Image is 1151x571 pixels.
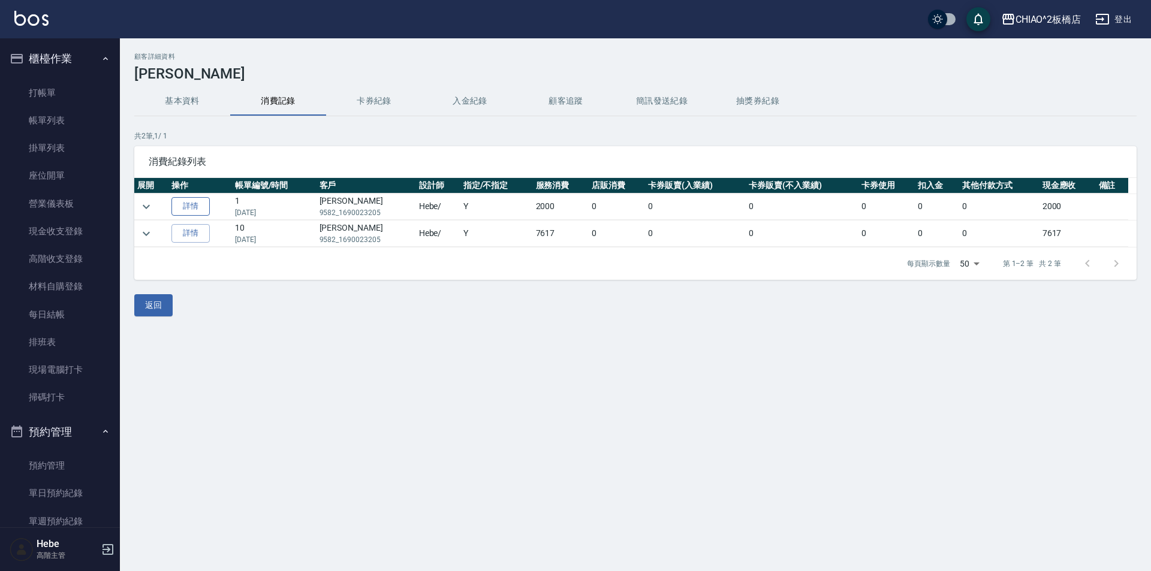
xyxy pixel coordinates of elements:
[959,178,1039,194] th: 其他付款方式
[645,220,746,247] td: 0
[5,43,115,74] button: 櫃檯作業
[5,245,115,273] a: 高階收支登錄
[5,301,115,328] a: 每日結帳
[858,220,915,247] td: 0
[5,356,115,383] a: 現場電腦打卡
[959,220,1039,247] td: 0
[966,7,990,31] button: save
[1003,258,1061,269] p: 第 1–2 筆 共 2 筆
[232,178,317,194] th: 帳單編號/時間
[320,234,413,245] p: 9582_1690023205
[1090,8,1137,31] button: 登出
[5,383,115,411] a: 掃碼打卡
[746,178,858,194] th: 卡券販賣(不入業績)
[858,194,915,220] td: 0
[5,217,115,245] a: 現金收支登錄
[171,224,210,243] a: 詳情
[134,131,1137,141] p: 共 2 筆, 1 / 1
[168,178,232,194] th: 操作
[533,178,589,194] th: 服務消費
[5,79,115,107] a: 打帳單
[134,87,230,116] button: 基本資料
[416,220,460,247] td: Hebe /
[645,194,746,220] td: 0
[37,538,98,550] h5: Hebe
[614,87,710,116] button: 簡訊發送紀錄
[996,7,1086,32] button: CHIAO^2板橋店
[955,247,984,280] div: 50
[235,234,314,245] p: [DATE]
[137,198,155,216] button: expand row
[416,194,460,220] td: Hebe /
[232,220,317,247] td: 10
[915,220,959,247] td: 0
[5,190,115,217] a: 營業儀表板
[5,328,115,356] a: 排班表
[137,225,155,243] button: expand row
[14,11,49,26] img: Logo
[710,87,806,116] button: 抽獎券紀錄
[232,194,317,220] td: 1
[230,87,326,116] button: 消費記錄
[460,194,533,220] td: Y
[416,178,460,194] th: 設計師
[1096,178,1128,194] th: 備註
[858,178,915,194] th: 卡券使用
[134,294,173,316] button: 返回
[746,220,858,247] td: 0
[149,156,1122,168] span: 消費紀錄列表
[5,416,115,448] button: 預約管理
[5,452,115,479] a: 預約管理
[460,178,533,194] th: 指定/不指定
[959,194,1039,220] td: 0
[1039,178,1096,194] th: 現金應收
[317,194,416,220] td: [PERSON_NAME]
[746,194,858,220] td: 0
[518,87,614,116] button: 顧客追蹤
[1039,194,1096,220] td: 2000
[5,107,115,134] a: 帳單列表
[5,507,115,535] a: 單週預約紀錄
[37,550,98,561] p: 高階主管
[134,53,1137,61] h2: 顧客詳細資料
[134,65,1137,82] h3: [PERSON_NAME]
[10,537,34,561] img: Person
[533,194,589,220] td: 2000
[5,134,115,162] a: 掛單列表
[533,220,589,247] td: 7617
[422,87,518,116] button: 入金紀錄
[915,194,959,220] td: 0
[915,178,959,194] th: 扣入金
[589,220,645,247] td: 0
[171,197,210,216] a: 詳情
[326,87,422,116] button: 卡券紀錄
[320,207,413,218] p: 9582_1690023205
[1016,12,1081,27] div: CHIAO^2板橋店
[5,162,115,189] a: 座位開單
[1039,220,1096,247] td: 7617
[317,220,416,247] td: [PERSON_NAME]
[907,258,950,269] p: 每頁顯示數量
[645,178,746,194] th: 卡券販賣(入業績)
[589,178,645,194] th: 店販消費
[134,178,168,194] th: 展開
[460,220,533,247] td: Y
[5,273,115,300] a: 材料自購登錄
[589,194,645,220] td: 0
[5,479,115,507] a: 單日預約紀錄
[235,207,314,218] p: [DATE]
[317,178,416,194] th: 客戶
